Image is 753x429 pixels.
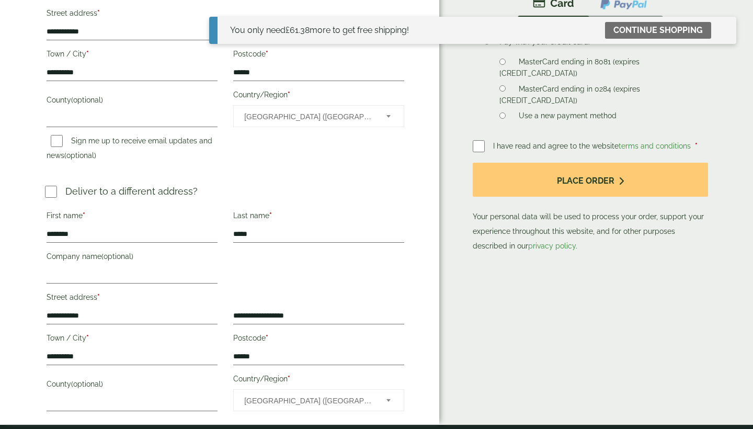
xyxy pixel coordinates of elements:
label: Last name [233,208,404,226]
span: £ [286,25,290,35]
abbr: required [266,50,268,58]
div: You only need more to get free shipping! [230,24,409,37]
p: Your personal data will be used to process your order, support your experience throughout this we... [473,163,708,253]
label: Postcode [233,331,404,348]
label: Town / City [47,331,218,348]
label: Town / City [47,47,218,64]
label: Country/Region [233,87,404,105]
label: Company name [47,249,218,267]
input: Sign me up to receive email updates and news(optional) [51,135,63,147]
abbr: required [288,375,290,383]
label: Postcode [233,47,404,64]
abbr: required [97,9,100,17]
span: (optional) [71,96,103,104]
span: United Kingdom (UK) [244,106,372,128]
abbr: required [266,334,268,342]
span: United Kingdom (UK) [244,390,372,412]
label: Street address [47,290,218,308]
a: terms and conditions [619,142,691,150]
a: privacy policy [528,242,576,250]
span: 61.38 [286,25,310,35]
label: County [47,93,218,110]
span: (optional) [71,380,103,388]
abbr: required [97,293,100,301]
abbr: required [288,91,290,99]
label: MasterCard ending in 0284 (expires [CREDIT_CARD_DATA]) [499,85,640,108]
span: Country/Region [233,389,404,411]
abbr: required [86,50,89,58]
label: County [47,377,218,394]
span: I have read and agree to the website [493,142,693,150]
span: Country/Region [233,105,404,127]
label: Country/Region [233,371,404,389]
a: Continue shopping [605,22,711,39]
abbr: required [695,142,698,150]
button: Place order [473,163,708,197]
label: Street address [47,6,218,24]
label: Sign me up to receive email updates and news [47,137,212,163]
label: Use a new payment method [515,111,621,123]
abbr: required [83,211,85,220]
label: MasterCard ending in 8081 (expires [CREDIT_CARD_DATA]) [499,58,640,81]
label: First name [47,208,218,226]
abbr: required [269,211,272,220]
span: (optional) [64,151,96,160]
p: Deliver to a different address? [65,184,198,198]
abbr: required [86,334,89,342]
span: (optional) [101,252,133,261]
